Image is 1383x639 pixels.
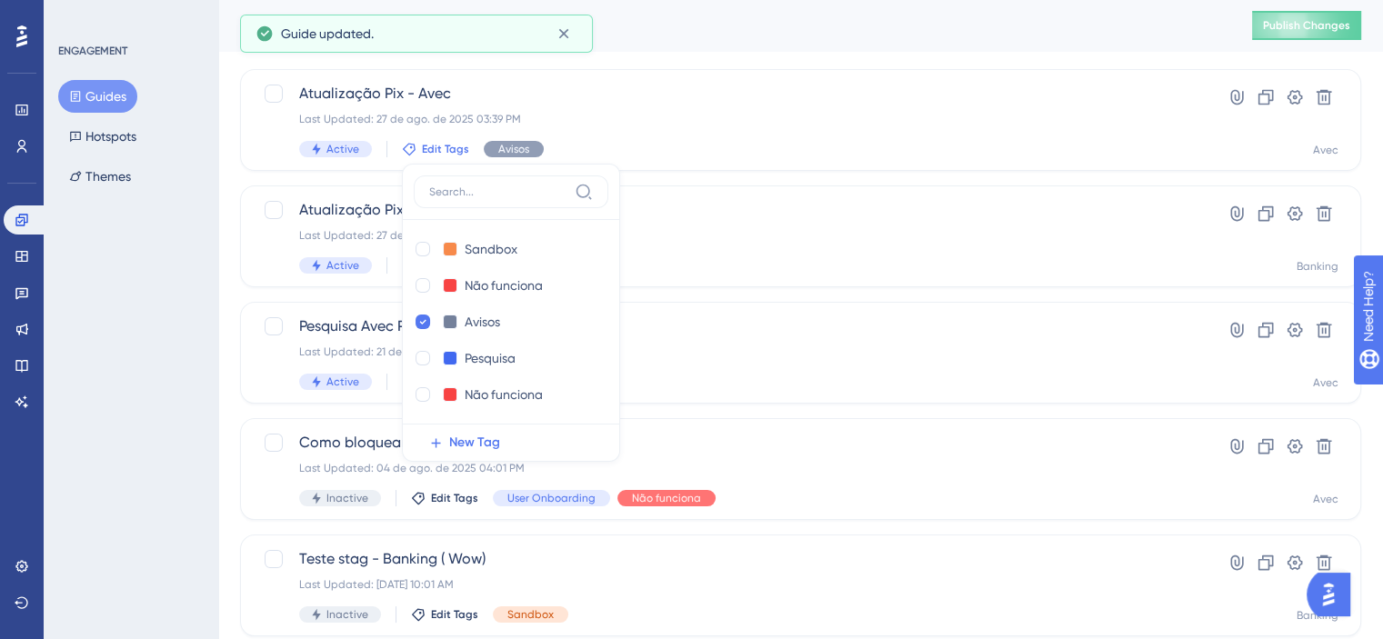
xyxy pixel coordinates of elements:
button: Edit Tags [402,142,469,156]
span: Edit Tags [422,142,469,156]
div: ENGAGEMENT [58,44,127,58]
input: New Tag [465,238,537,261]
div: Avec [1313,143,1338,157]
div: Avec [1313,492,1338,506]
span: Active [326,142,359,156]
div: Banking [1297,608,1338,623]
span: Atualização Pix - Avec [299,83,1157,105]
button: Hotspots [58,120,147,153]
div: Banking [1297,259,1338,274]
button: Guides [58,80,137,113]
span: Edit Tags [431,607,478,622]
span: Atualização Pix - Banking [299,199,1157,221]
span: Need Help? [43,5,114,26]
div: Last Updated: [DATE] 10:01 AM [299,577,1157,592]
span: Active [326,258,359,273]
span: Sandbox [507,607,554,622]
button: New Tag [414,424,619,461]
input: New Tag [465,275,547,297]
input: New Tag [465,420,537,443]
div: Last Updated: 04 de ago. de 2025 04:01 PM [299,461,1157,475]
input: New Tag [465,347,537,370]
span: Teste stag - Banking ( Wow) [299,548,1157,570]
div: Avec [1313,375,1338,390]
div: Guides [240,13,1207,38]
span: Não funciona [632,491,701,505]
button: Publish Changes [1252,11,1361,40]
div: Last Updated: 27 de ago. de 2025 03:39 PM [299,112,1157,126]
input: Search... [429,185,567,199]
input: New Tag [465,311,537,334]
iframe: UserGuiding AI Assistant Launcher [1307,567,1361,622]
input: New Tag [465,384,547,406]
div: Last Updated: 27 de ago. de 2025 02:50 PM [299,228,1157,243]
span: User Onboarding [507,491,596,505]
span: Inactive [326,491,368,505]
span: Avisos [498,142,529,156]
span: New Tag [449,432,500,454]
span: Como bloquear horários [299,432,1157,454]
span: Edit Tags [431,491,478,505]
span: Inactive [326,607,368,622]
span: Pesquisa Avec Pay - PIX na comanda [299,315,1157,337]
span: Guide updated. [281,23,374,45]
span: Active [326,374,359,389]
div: Last Updated: 21 de ago. de 2025 10:05 AM [299,344,1157,359]
button: Edit Tags [411,607,478,622]
span: Publish Changes [1263,18,1350,33]
button: Edit Tags [411,491,478,505]
button: Themes [58,160,142,193]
